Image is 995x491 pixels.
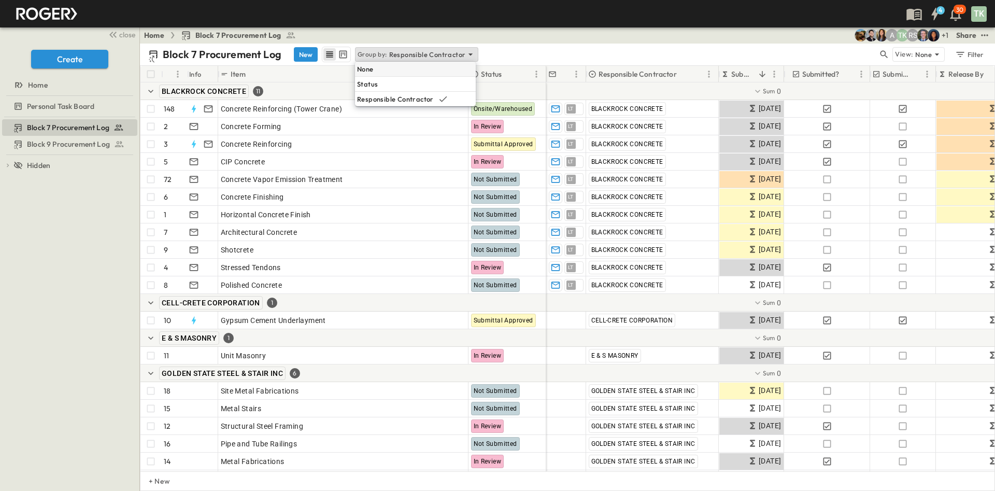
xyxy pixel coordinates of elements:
button: Sort [504,68,515,80]
span: BLACKROCK CONCRETE [591,282,663,289]
p: 18 [164,386,170,396]
div: # [161,66,187,82]
p: Item [231,69,246,79]
p: View: [895,49,913,60]
p: Submit By [731,69,755,79]
span: In Review [474,158,502,165]
p: None [915,49,932,60]
span: GOLDEN STATE STEEL & STAIR INC [591,405,695,412]
span: BLACKROCK CONCRETE [591,123,663,130]
div: Raymond Shahabi (rshahabi@guzmangc.com) [906,29,919,41]
a: Home [144,30,164,40]
span: [DATE] [759,420,781,432]
span: Not Submitted [474,193,517,201]
p: 6 [164,192,168,202]
span: Block 7 Procurement Log [27,122,109,133]
p: 11 [164,350,169,361]
span: [DATE] [759,244,781,256]
a: Block 7 Procurement Log [2,120,135,135]
button: 4 [925,5,945,23]
p: Responsible Contractor [357,94,434,104]
p: Submittal Approved? [883,69,911,79]
div: Info [187,66,218,82]
p: Sum [763,298,775,307]
span: BLACKROCK CONCRETE [591,176,663,183]
p: None [357,64,374,74]
p: Release By [948,69,984,79]
span: LT [568,161,574,162]
div: Anna Gomez (agomez@guzmangc.com) [886,29,898,41]
span: [DATE] [759,226,781,238]
span: 0 [777,86,781,96]
span: Submittal Approved [474,317,533,324]
img: Olivia Khan (okhan@cahill-sf.com) [927,29,940,41]
button: Sort [841,68,852,80]
button: Sort [165,68,177,80]
p: 2 [164,121,168,132]
span: Horizontal Concrete Finish [221,209,311,220]
span: Concrete Reinforcing [221,139,292,149]
p: + 1 [942,30,952,40]
span: Not Submitted [474,387,517,395]
div: Info [189,60,202,89]
span: Shotcrete [221,245,254,255]
span: In Review [474,458,502,465]
span: Not Submitted [474,405,517,412]
p: 12 [164,421,170,431]
nav: breadcrumbs [144,30,302,40]
p: Group by: [358,49,387,60]
span: GOLDEN STATE STEEL & STAIR INC [591,458,695,465]
img: Anthony Vazquez (avazquez@cahill-sf.com) [865,29,877,41]
button: Menu [570,68,582,80]
button: Sort [679,68,690,80]
span: Concrete Reinforcing (Tower Crane) [221,104,343,114]
span: LT [568,285,574,285]
div: Personal Task Boardtest [2,98,137,115]
span: LT [568,108,574,109]
button: Menu [768,68,780,80]
button: Menu [172,68,184,80]
span: Not Submitted [474,229,517,236]
span: In Review [474,352,502,359]
div: TK [971,6,987,22]
span: [DATE] [759,314,781,326]
span: Unit Masonry [221,350,266,361]
span: Concrete Vapor Emission Treatment [221,174,343,185]
span: LT [568,197,574,197]
p: 16 [164,439,170,449]
p: Status [481,69,502,79]
p: 3 [164,139,168,149]
button: Menu [855,68,868,80]
span: [DATE] [759,261,781,273]
div: table view [322,47,351,62]
div: 1 [267,298,277,308]
div: Block 9 Procurement Logtest [2,136,137,152]
span: LT [568,144,574,144]
p: Responsible Contractor [599,69,677,79]
span: Hidden [27,160,50,171]
span: Structural Steel Framing [221,421,304,431]
span: Architectural Concrete [221,227,297,237]
span: Not Submitted [474,246,517,254]
span: Metal Stairs [221,403,262,414]
span: In Review [474,423,502,430]
p: 148 [164,104,175,114]
span: Concrete Finishing [221,192,284,202]
img: Jared Salin (jsalin@cahill-sf.com) [917,29,929,41]
span: 0 [777,368,781,378]
span: [DATE] [759,349,781,361]
div: Block 7 Procurement Logtest [2,119,137,136]
span: BLACKROCK CONCRETE [162,87,246,95]
span: Submittal Approved [474,141,533,148]
button: Sort [559,68,570,80]
p: 5 [164,157,168,167]
span: 0 [777,333,781,343]
span: Home [28,80,48,90]
span: [DATE] [759,191,781,203]
p: 4 [164,262,168,273]
button: TK [970,5,988,23]
p: Block 7 Procurement Log [163,47,281,62]
p: 30 [956,6,963,14]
